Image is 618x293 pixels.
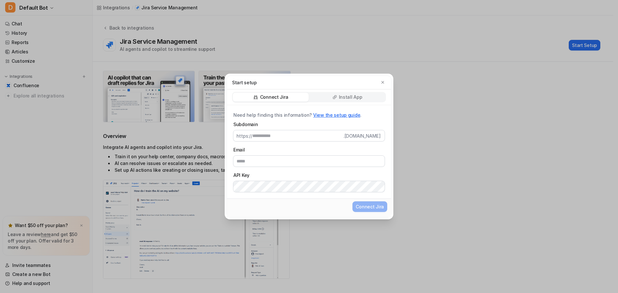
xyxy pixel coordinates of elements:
[356,203,384,210] span: Connect Jira
[339,94,362,100] p: Install App
[232,79,257,86] p: Start setup
[260,94,288,100] p: Connect Jira
[233,121,385,128] label: Subdomain
[313,112,360,118] a: View the setup guide
[352,201,387,212] button: Connect Jira
[233,146,385,153] label: Email
[233,130,252,141] span: https://
[343,130,385,141] span: .[DOMAIN_NAME]
[233,172,385,179] label: API Key
[233,112,385,118] p: Need help finding this information? .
